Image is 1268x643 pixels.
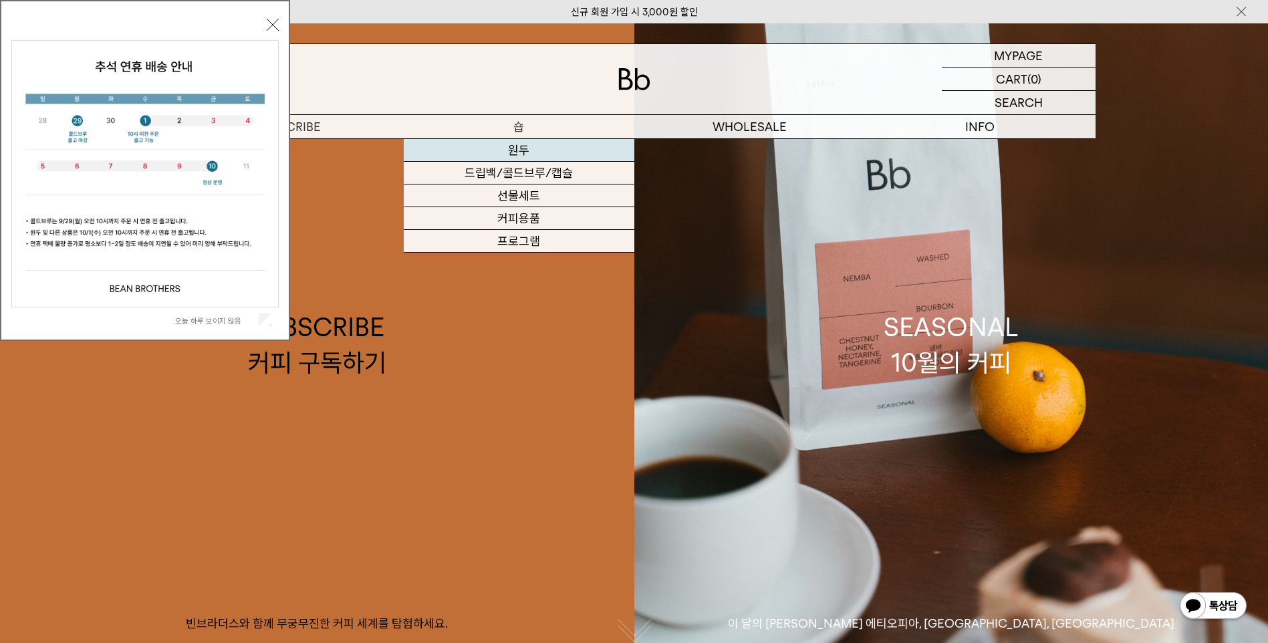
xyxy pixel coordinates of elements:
[1027,68,1041,90] p: (0)
[248,309,386,380] div: SUBSCRIBE 커피 구독하기
[995,91,1043,114] p: SEARCH
[175,316,256,326] label: 오늘 하루 보이지 않음
[571,6,698,18] a: 신규 회원 가입 시 3,000원 할인
[942,68,1096,91] a: CART (0)
[404,162,634,184] a: 드립백/콜드브루/캡슐
[12,41,278,307] img: 5e4d662c6b1424087153c0055ceb1a13_140731.jpg
[634,115,865,138] p: WHOLESALE
[267,19,279,31] button: 닫기
[404,139,634,162] a: 원두
[942,44,1096,68] a: MYPAGE
[996,68,1027,90] p: CART
[404,207,634,230] a: 커피용품
[1178,591,1248,623] img: 카카오톡 채널 1:1 채팅 버튼
[994,44,1043,67] p: MYPAGE
[404,115,634,138] a: 숍
[404,230,634,253] a: 프로그램
[865,115,1096,138] p: INFO
[404,184,634,207] a: 선물세트
[884,309,1019,380] div: SEASONAL 10월의 커피
[618,68,650,90] img: 로고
